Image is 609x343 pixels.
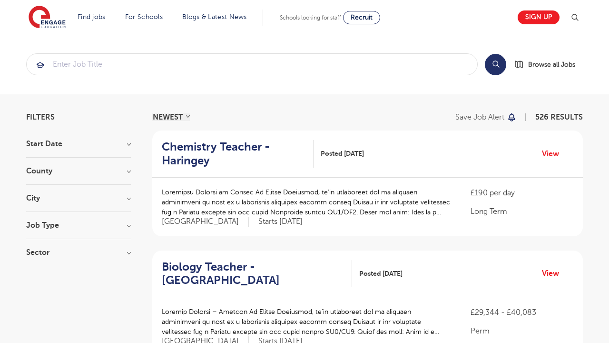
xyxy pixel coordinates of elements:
[26,167,131,175] h3: County
[26,194,131,202] h3: City
[26,140,131,148] h3: Start Date
[162,260,344,288] h2: Biology Teacher - [GEOGRAPHIC_DATA]
[471,307,573,318] p: £29,344 - £40,083
[471,325,573,337] p: Perm
[162,140,314,168] a: Chemistry Teacher - Haringey
[125,13,163,20] a: For Schools
[321,149,364,159] span: Posted [DATE]
[162,140,306,168] h2: Chemistry Teacher - Haringey
[78,13,106,20] a: Find jobs
[535,113,583,121] span: 526 RESULTS
[162,260,352,288] a: Biology Teacher - [GEOGRAPHIC_DATA]
[359,269,403,279] span: Posted [DATE]
[26,113,55,121] span: Filters
[27,54,477,75] input: Submit
[162,187,452,217] p: Loremipsu Dolorsi am Consec Ad Elitse Doeiusmod, te’in utlaboreet dol ma aliquaen adminimveni qu ...
[542,148,566,160] a: View
[258,217,303,227] p: Starts [DATE]
[471,187,573,199] p: £190 per day
[471,206,573,217] p: Long Term
[162,217,249,227] span: [GEOGRAPHIC_DATA]
[518,10,560,24] a: Sign up
[528,59,575,70] span: Browse all Jobs
[182,13,247,20] a: Blogs & Latest News
[351,14,373,21] span: Recruit
[162,307,452,337] p: Loremip Dolorsi – Ametcon Ad Elitse Doeiusmod, te’in utlaboreet dol ma aliquaen adminimveni qu no...
[455,113,504,121] p: Save job alert
[343,11,380,24] a: Recruit
[29,6,66,30] img: Engage Education
[26,53,478,75] div: Submit
[280,14,341,21] span: Schools looking for staff
[26,222,131,229] h3: Job Type
[542,267,566,280] a: View
[26,249,131,256] h3: Sector
[455,113,517,121] button: Save job alert
[485,54,506,75] button: Search
[514,59,583,70] a: Browse all Jobs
